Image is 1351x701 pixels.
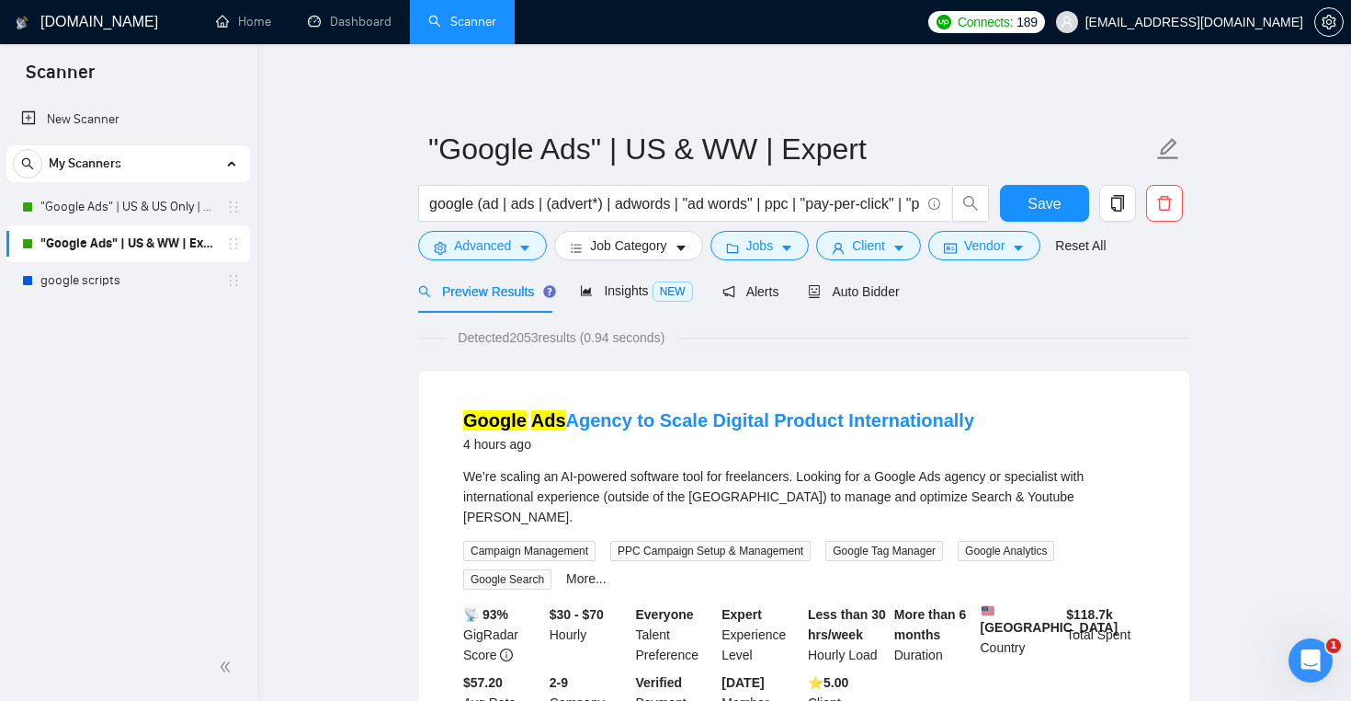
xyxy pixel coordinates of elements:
[722,285,735,298] span: notification
[1055,236,1106,256] a: Reset All
[721,675,764,690] b: [DATE]
[566,571,607,586] a: More...
[1062,604,1149,665] div: Total Spent
[928,231,1040,260] button: idcardVendorcaret-down
[722,284,779,299] span: Alerts
[1012,241,1025,255] span: caret-down
[1315,15,1343,29] span: setting
[463,410,974,431] a: Google AdsAgency to Scale Digital Product Internationally
[16,8,28,38] img: logo
[964,236,1005,256] span: Vendor
[418,285,431,298] span: search
[541,283,558,300] div: Tooltip anchor
[570,241,583,255] span: bars
[636,607,694,622] b: Everyone
[981,604,1118,635] b: [GEOGRAPHIC_DATA]
[49,145,121,182] span: My Scanners
[418,284,551,299] span: Preview Results
[952,185,989,222] button: search
[40,262,215,299] a: google scripts
[216,14,271,29] a: homeHome
[463,466,1145,527] div: We’re scaling an AI-powered software tool for freelancers. Looking for a Google Ads agency or spe...
[590,236,666,256] span: Job Category
[977,604,1063,665] div: Country
[1061,16,1073,29] span: user
[445,328,677,348] span: Detected 2053 results (0.94 seconds)
[429,192,920,215] input: Search Freelance Jobs...
[928,198,940,210] span: info-circle
[891,604,977,665] div: Duration
[937,15,951,29] img: upwork-logo.png
[463,607,508,622] b: 📡 93%
[14,157,41,170] span: search
[852,236,885,256] span: Client
[1326,638,1341,653] span: 1
[580,283,692,298] span: Insights
[808,675,848,690] b: ⭐️ 5.00
[1314,7,1344,37] button: setting
[454,236,511,256] span: Advanced
[944,241,957,255] span: idcard
[653,282,693,302] span: NEW
[816,231,921,260] button: userClientcaret-down
[721,607,762,622] b: Expert
[808,285,821,298] span: robot
[675,241,687,255] span: caret-down
[894,607,967,642] b: More than 6 months
[428,14,496,29] a: searchScanner
[531,410,566,431] mark: Ads
[825,541,943,561] span: Google Tag Manager
[1146,185,1183,222] button: delete
[953,195,988,212] span: search
[1027,192,1061,215] span: Save
[1289,638,1333,683] iframe: Intercom live chat
[434,241,447,255] span: setting
[1100,195,1135,212] span: copy
[892,241,905,255] span: caret-down
[21,101,235,138] a: New Scanner
[580,284,593,297] span: area-chart
[500,649,513,661] span: info-circle
[13,149,42,178] button: search
[418,231,547,260] button: settingAdvancedcaret-down
[1000,185,1089,222] button: Save
[1099,185,1136,222] button: copy
[463,433,974,455] div: 4 hours ago
[40,225,215,262] a: "Google Ads" | US & WW | Expert
[1066,607,1113,622] b: $ 118.7k
[6,145,250,299] li: My Scanners
[718,604,804,665] div: Experience Level
[982,604,994,617] img: 🇺🇸
[1156,137,1180,161] span: edit
[6,101,250,138] li: New Scanner
[11,59,109,98] span: Scanner
[428,126,1152,172] input: Scanner name...
[463,569,551,590] span: Google Search
[832,241,845,255] span: user
[226,200,241,214] span: holder
[308,14,392,29] a: dashboardDashboard
[958,541,1054,561] span: Google Analytics
[550,607,604,622] b: $30 - $70
[632,604,719,665] div: Talent Preference
[780,241,793,255] span: caret-down
[726,241,739,255] span: folder
[219,658,237,676] span: double-left
[546,604,632,665] div: Hourly
[226,273,241,288] span: holder
[804,604,891,665] div: Hourly Load
[226,236,241,251] span: holder
[746,236,774,256] span: Jobs
[610,541,811,561] span: PPC Campaign Setup & Management
[463,541,596,561] span: Campaign Management
[463,410,527,431] mark: Google
[1016,12,1037,32] span: 189
[40,189,215,225] a: "Google Ads" | US & US Only | Expert
[808,284,899,299] span: Auto Bidder
[554,231,702,260] button: barsJob Categorycaret-down
[1314,15,1344,29] a: setting
[460,604,546,665] div: GigRadar Score
[808,607,886,642] b: Less than 30 hrs/week
[958,12,1013,32] span: Connects:
[710,231,810,260] button: folderJobscaret-down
